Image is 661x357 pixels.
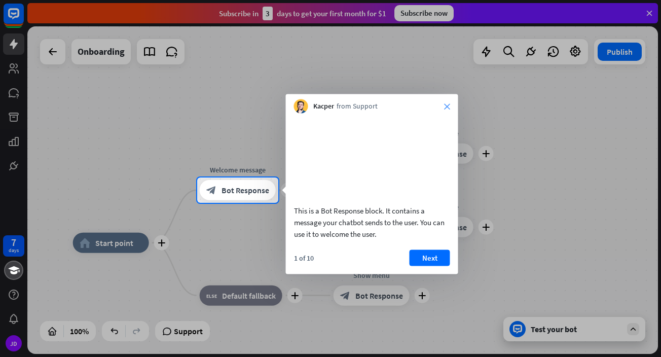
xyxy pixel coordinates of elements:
[294,204,450,239] div: This is a Bot Response block. It contains a message your chatbot sends to the user. You can use i...
[410,249,450,266] button: Next
[8,4,39,34] button: Open LiveChat chat widget
[313,101,334,112] span: Kacper
[206,185,216,195] i: block_bot_response
[222,185,269,195] span: Bot Response
[337,101,378,112] span: from Support
[294,253,314,262] div: 1 of 10
[444,103,450,110] i: close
